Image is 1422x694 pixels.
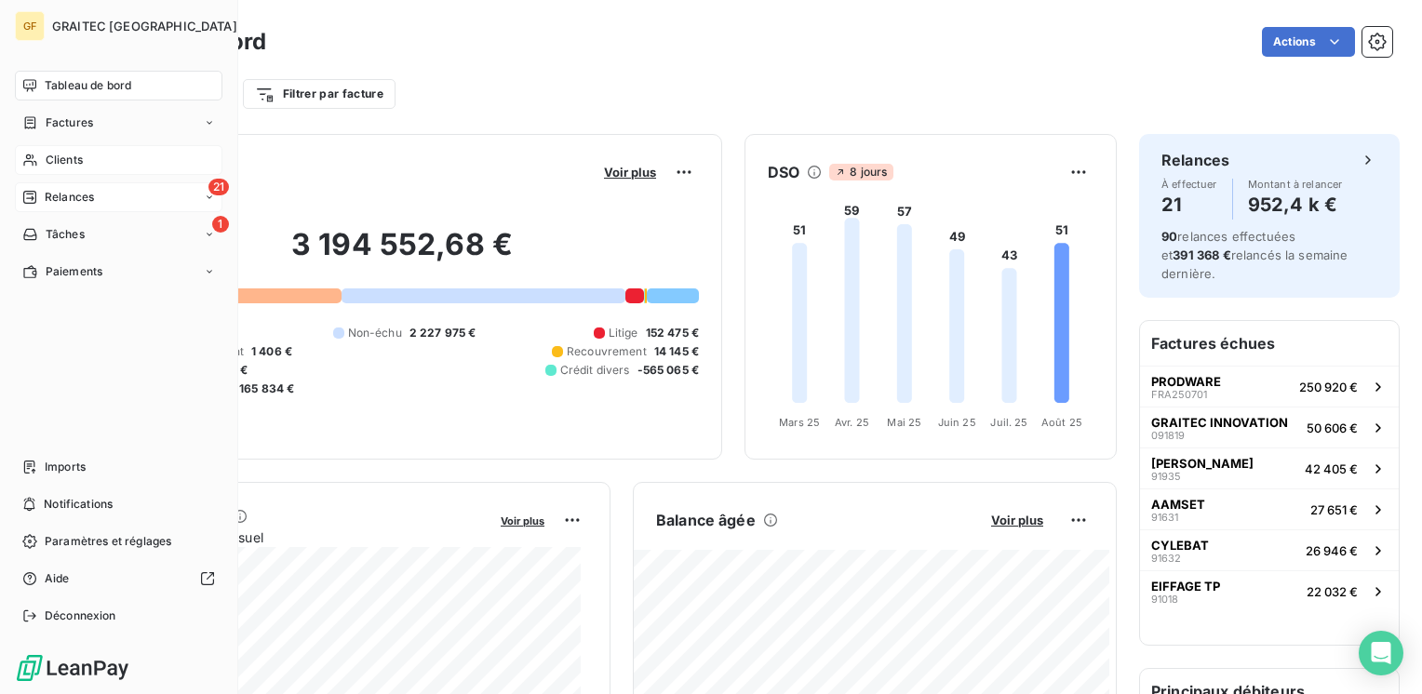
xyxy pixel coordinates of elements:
span: Déconnexion [45,607,116,624]
tspan: Juin 25 [938,416,976,429]
h2: 3 194 552,68 € [105,226,699,282]
span: 26 946 € [1306,543,1358,558]
h4: 952,4 k € [1248,190,1343,220]
span: 152 475 € [646,325,699,341]
span: À effectuer [1161,179,1217,190]
a: 21Relances [15,182,222,212]
span: 8 jours [829,164,892,180]
button: CYLEBAT9163226 946 € [1140,529,1399,570]
button: GRAITEC INNOVATION09181950 606 € [1140,407,1399,447]
span: EIFFAGE TP [1151,579,1220,594]
span: 90 [1161,229,1177,244]
tspan: Avr. 25 [835,416,869,429]
tspan: Mars 25 [779,416,820,429]
tspan: Mai 25 [887,416,921,429]
span: -565 065 € [637,362,700,379]
span: Relances [45,189,94,206]
h6: Balance âgée [656,509,756,531]
a: Paiements [15,257,222,287]
span: 50 606 € [1307,420,1358,435]
span: 1 [212,216,229,233]
span: Voir plus [991,513,1043,527]
span: 27 651 € [1310,502,1358,517]
span: 2 227 975 € [409,325,476,341]
span: PRODWARE [1151,374,1221,389]
button: [PERSON_NAME]9193542 405 € [1140,447,1399,488]
span: AAMSET [1151,497,1205,512]
img: Logo LeanPay [15,653,130,683]
span: Montant à relancer [1248,179,1343,190]
span: Clients [46,152,83,168]
span: Paiements [46,263,102,280]
span: 091819 [1151,430,1185,441]
button: Voir plus [495,512,550,528]
span: CYLEBAT [1151,538,1209,553]
span: Crédit divers [560,362,630,379]
span: GRAITEC INNOVATION [1151,415,1288,430]
span: 91631 [1151,512,1178,523]
span: 91018 [1151,594,1178,605]
span: Non-échu [348,325,402,341]
button: Actions [1262,27,1355,57]
a: Factures [15,108,222,138]
button: AAMSET9163127 651 € [1140,488,1399,529]
span: FRA250701 [1151,389,1207,400]
tspan: Juil. 25 [990,416,1027,429]
span: Paramètres et réglages [45,533,171,550]
span: [PERSON_NAME] [1151,456,1254,471]
span: 42 405 € [1305,461,1358,476]
span: Factures [46,114,93,131]
span: 91935 [1151,471,1181,482]
span: GRAITEC [GEOGRAPHIC_DATA] [52,19,237,33]
span: Recouvrement [567,343,647,360]
h4: 21 [1161,190,1217,220]
span: Tâches [46,226,85,243]
div: Open Intercom Messenger [1359,631,1403,675]
button: Voir plus [986,512,1049,528]
span: 1 406 € [251,343,292,360]
button: EIFFAGE TP9101822 032 € [1140,570,1399,611]
a: Imports [15,452,222,482]
a: Clients [15,145,222,175]
span: 21 [208,179,229,195]
span: relances effectuées et relancés la semaine dernière. [1161,229,1348,281]
h6: Factures échues [1140,321,1399,366]
span: 22 032 € [1307,584,1358,599]
span: Notifications [44,496,113,513]
span: Voir plus [501,514,544,527]
span: 14 145 € [654,343,699,360]
span: -165 834 € [234,380,295,397]
button: Filtrer par facture [243,79,396,109]
span: Tableau de bord [45,77,131,94]
span: Aide [45,570,70,587]
button: PRODWAREFRA250701250 920 € [1140,366,1399,407]
h6: DSO [768,161,799,183]
span: 91632 [1151,553,1181,564]
a: Tableau de bord [15,71,222,100]
span: Chiffre d'affaires mensuel [105,527,488,547]
a: Paramètres et réglages [15,527,222,556]
span: 391 368 € [1173,247,1230,262]
span: Litige [609,325,638,341]
a: 1Tâches [15,220,222,249]
a: Aide [15,564,222,594]
h6: Relances [1161,149,1229,171]
tspan: Août 25 [1041,416,1082,429]
div: GF [15,11,45,41]
span: 250 920 € [1299,380,1358,394]
span: Imports [45,459,86,475]
span: Voir plus [604,165,656,180]
button: Voir plus [598,164,662,180]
